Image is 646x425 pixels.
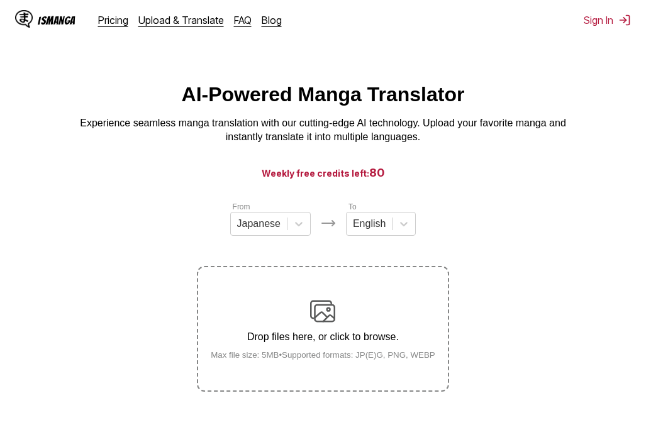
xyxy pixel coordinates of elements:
[72,116,575,145] p: Experience seamless manga translation with our cutting-edge AI technology. Upload your favorite m...
[138,14,224,26] a: Upload & Translate
[233,202,250,211] label: From
[15,10,98,30] a: IsManga LogoIsManga
[15,10,33,28] img: IsManga Logo
[30,165,616,180] h3: Weekly free credits left:
[584,14,631,26] button: Sign In
[618,14,631,26] img: Sign out
[369,166,385,179] span: 80
[38,14,75,26] div: IsManga
[201,350,445,360] small: Max file size: 5MB • Supported formats: JP(E)G, PNG, WEBP
[182,83,465,106] h1: AI-Powered Manga Translator
[234,14,252,26] a: FAQ
[201,331,445,343] p: Drop files here, or click to browse.
[348,202,357,211] label: To
[262,14,282,26] a: Blog
[98,14,128,26] a: Pricing
[321,216,336,231] img: Languages icon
